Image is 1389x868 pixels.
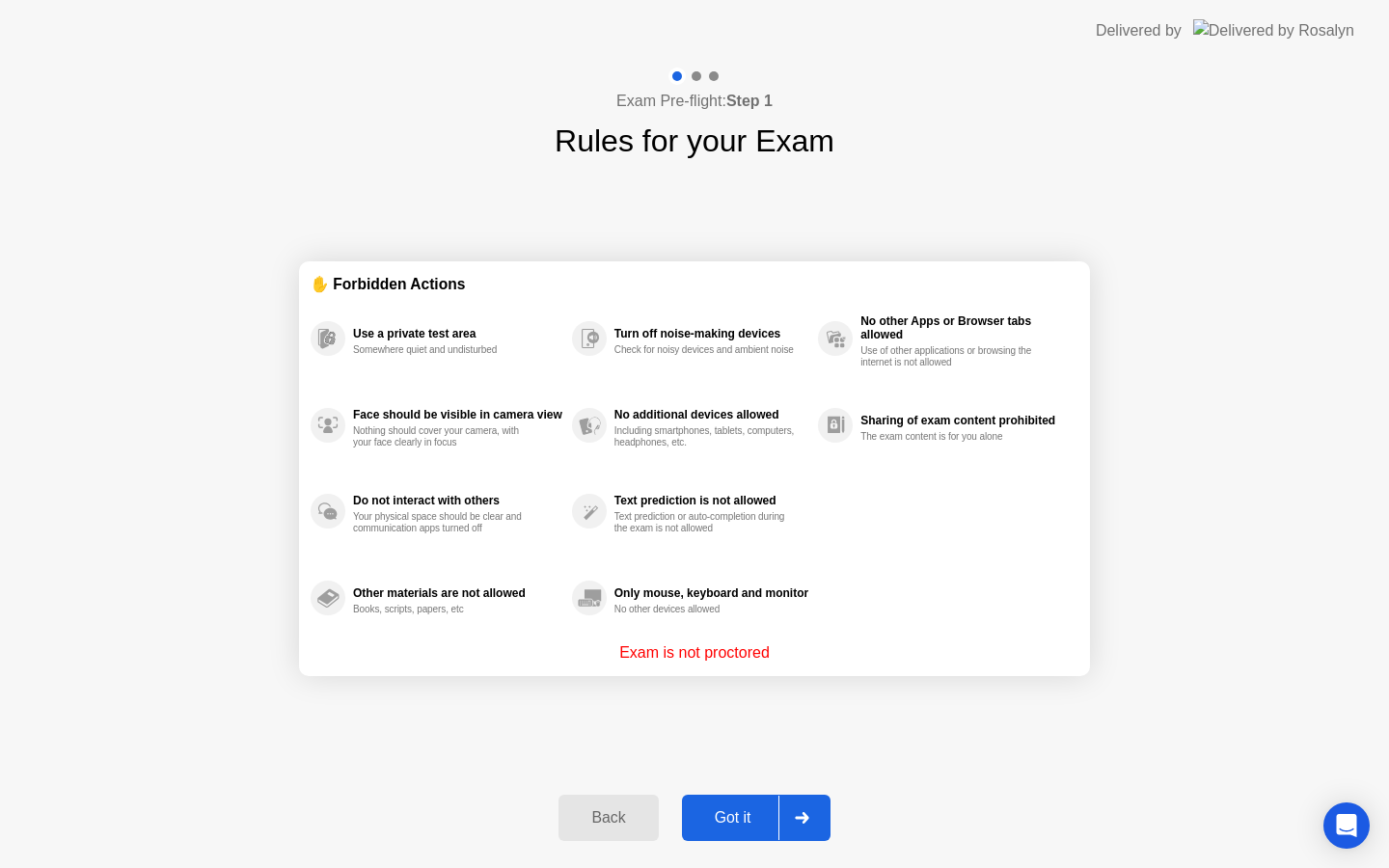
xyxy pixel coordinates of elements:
[353,494,562,507] div: Do not interact with others
[614,494,808,507] div: Text prediction is not allowed
[860,345,1043,368] div: Use of other applications or browsing the internet is not allowed
[688,809,778,827] div: Got it
[353,425,535,448] div: Nothing should cover your camera, with your face clearly in focus
[619,641,770,665] p: Exam is not proctored
[614,511,797,534] div: Text prediction or auto-completion during the exam is not allowed
[614,408,808,421] div: No additional devices allowed
[860,431,1043,443] div: The exam content is for you alone
[614,425,797,448] div: Including smartphones, tablets, computers, headphones, etc.
[353,511,535,534] div: Your physical space should be clear and communication apps turned off
[1323,802,1370,849] div: Open Intercom Messenger
[564,809,652,827] div: Back
[555,118,834,164] h1: Rules for your Exam
[1096,19,1182,42] div: Delivered by
[614,327,808,340] div: Turn off noise-making devices
[614,604,797,615] div: No other devices allowed
[682,795,831,841] button: Got it
[353,408,562,421] div: Face should be visible in camera view
[353,327,562,340] div: Use a private test area
[860,314,1069,341] div: No other Apps or Browser tabs allowed
[311,273,1078,295] div: ✋ Forbidden Actions
[860,414,1069,427] div: Sharing of exam content prohibited
[726,93,773,109] b: Step 1
[353,586,562,600] div: Other materials are not allowed
[1193,19,1354,41] img: Delivered by Rosalyn
[614,586,808,600] div: Only mouse, keyboard and monitor
[353,344,535,356] div: Somewhere quiet and undisturbed
[614,344,797,356] div: Check for noisy devices and ambient noise
[616,90,773,113] h4: Exam Pre-flight:
[353,604,535,615] div: Books, scripts, papers, etc
[558,795,658,841] button: Back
